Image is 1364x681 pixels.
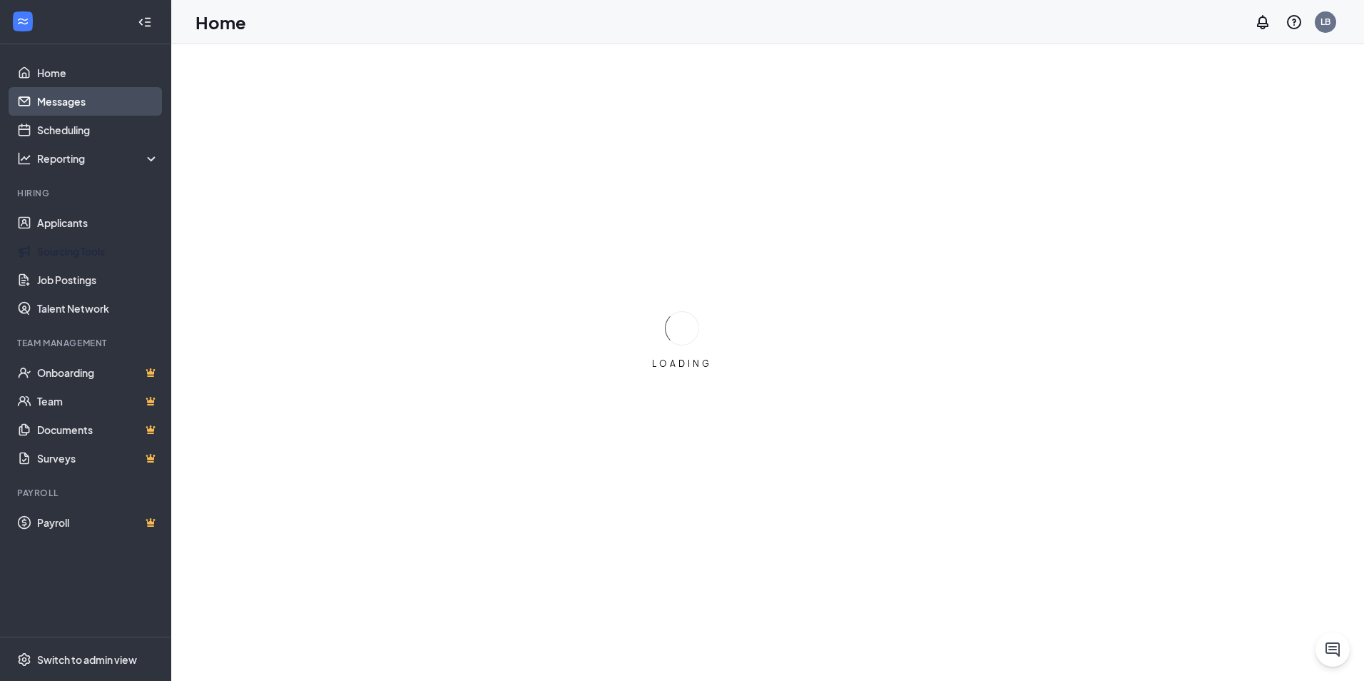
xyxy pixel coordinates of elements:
[1324,641,1341,658] svg: ChatActive
[37,151,160,166] div: Reporting
[37,358,159,387] a: OnboardingCrown
[37,508,159,537] a: PayrollCrown
[1320,16,1330,28] div: LB
[37,652,137,667] div: Switch to admin view
[37,266,159,294] a: Job Postings
[37,444,159,473] a: SurveysCrown
[1254,14,1271,31] svg: Notifications
[17,187,156,199] div: Hiring
[17,337,156,349] div: Team Management
[16,14,30,29] svg: WorkstreamLogo
[646,358,718,370] div: LOADING
[37,87,159,116] a: Messages
[17,151,31,166] svg: Analysis
[37,59,159,87] a: Home
[138,15,152,29] svg: Collapse
[37,116,159,144] a: Scheduling
[1286,14,1303,31] svg: QuestionInfo
[37,415,159,444] a: DocumentsCrown
[37,237,159,266] a: Sourcing Tools
[37,208,159,237] a: Applicants
[37,294,159,323] a: Talent Network
[1315,632,1350,667] button: ChatActive
[195,10,246,34] h1: Home
[17,487,156,499] div: Payroll
[17,652,31,667] svg: Settings
[37,387,159,415] a: TeamCrown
